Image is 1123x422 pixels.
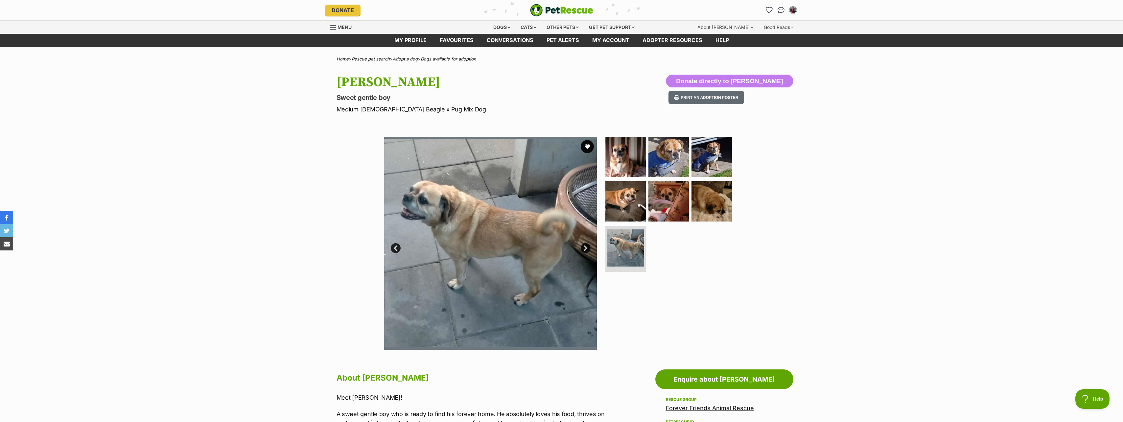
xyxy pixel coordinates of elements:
[655,369,793,389] a: Enquire about [PERSON_NAME]
[337,371,608,385] h2: About [PERSON_NAME]
[666,75,793,88] button: Donate directly to [PERSON_NAME]
[691,137,732,177] img: Photo of Vinnie
[709,34,736,47] a: Help
[691,181,732,222] img: Photo of Vinnie
[320,57,803,61] div: > > >
[388,34,433,47] a: My profile
[607,229,644,267] img: Photo of Vinnie
[764,5,798,15] ul: Account quick links
[433,34,480,47] a: Favourites
[480,34,540,47] a: conversations
[337,56,349,61] a: Home
[605,181,646,222] img: Photo of Vinnie
[778,7,784,13] img: chat-41dd97257d64d25036548639549fe6c8038ab92f7586957e7f3b1b290dea8141.svg
[391,243,401,253] a: Prev
[759,21,798,34] div: Good Reads
[790,7,796,13] img: Nina lenk profile pic
[337,75,615,90] h1: [PERSON_NAME]
[581,140,594,153] button: favourite
[530,4,593,16] a: PetRescue
[325,5,361,16] a: Donate
[337,105,615,114] p: Medium [DEMOGRAPHIC_DATA] Beagle x Pug Mix Dog
[788,5,798,15] button: My account
[384,137,597,350] img: Photo of Vinnie
[530,4,593,16] img: logo-e224e6f780fb5917bec1dbf3a21bbac754714ae5b6737aabdf751b685950b380.svg
[668,91,744,104] button: Print an adoption poster
[540,34,586,47] a: Pet alerts
[584,21,639,34] div: Get pet support
[776,5,786,15] a: Conversations
[338,24,352,30] span: Menu
[393,56,418,61] a: Adopt a dog
[666,397,783,402] div: Rescue group
[542,21,583,34] div: Other pets
[764,5,775,15] a: Favourites
[648,181,689,222] img: Photo of Vinnie
[1075,389,1110,409] iframe: Help Scout Beacon - Open
[489,21,515,34] div: Dogs
[352,56,390,61] a: Rescue pet search
[693,21,758,34] div: About [PERSON_NAME]
[516,21,541,34] div: Cats
[581,243,591,253] a: Next
[666,405,754,411] a: Forever Friends Animal Rescue
[337,393,608,402] p: Meet [PERSON_NAME]!
[337,93,615,102] p: Sweet gentle boy
[586,34,636,47] a: My account
[605,137,646,177] img: Photo of Vinnie
[421,56,476,61] a: Dogs available for adoption
[330,21,356,33] a: Menu
[636,34,709,47] a: Adopter resources
[648,137,689,177] img: Photo of Vinnie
